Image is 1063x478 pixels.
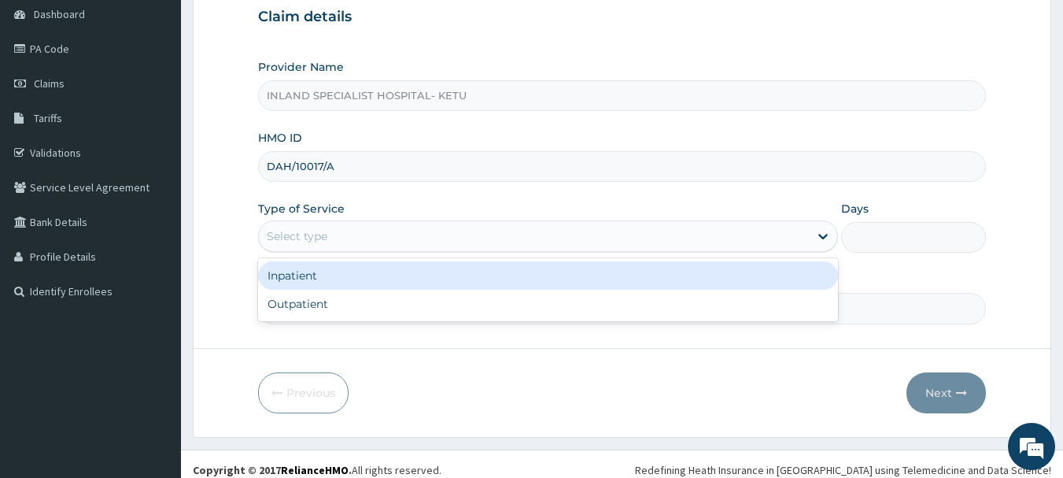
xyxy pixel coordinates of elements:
div: Select type [267,228,327,244]
a: RelianceHMO [281,463,349,477]
input: Enter HMO ID [258,151,987,182]
div: Redefining Heath Insurance in [GEOGRAPHIC_DATA] using Telemedicine and Data Science! [635,462,1051,478]
label: Provider Name [258,59,344,75]
div: Inpatient [258,261,838,290]
span: Dashboard [34,7,85,21]
span: Claims [34,76,65,91]
label: HMO ID [258,130,302,146]
label: Days [841,201,869,217]
strong: Copyright © 2017 . [193,463,352,477]
h3: Claim details [258,9,987,26]
label: Type of Service [258,201,345,217]
span: Tariffs [34,111,62,125]
button: Previous [258,372,349,413]
button: Next [906,372,986,413]
div: Outpatient [258,290,838,318]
